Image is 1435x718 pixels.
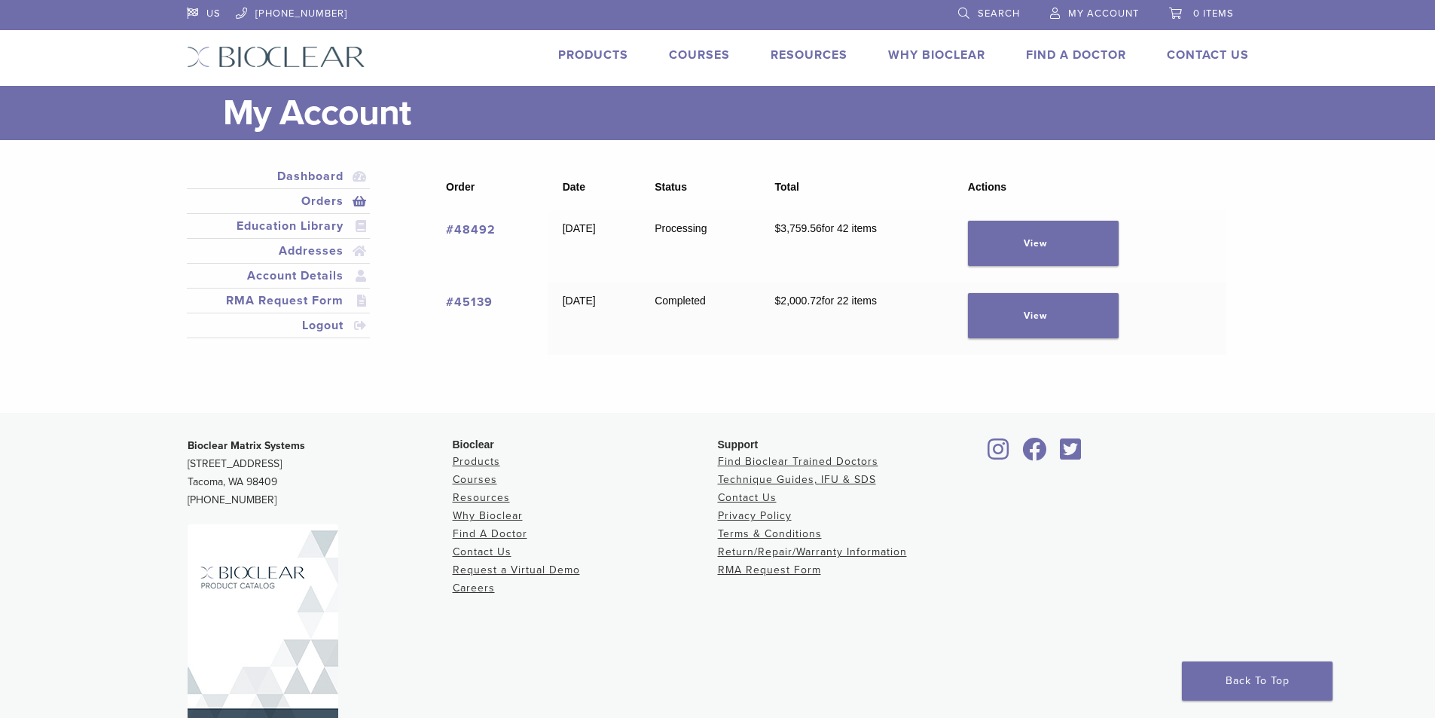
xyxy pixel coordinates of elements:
[718,509,792,522] a: Privacy Policy
[563,181,585,193] span: Date
[771,47,847,63] a: Resources
[1182,661,1333,701] a: Back To Top
[760,283,953,355] td: for 22 items
[718,455,878,468] a: Find Bioclear Trained Doctors
[453,473,497,486] a: Courses
[1068,8,1139,20] span: My Account
[775,181,799,193] span: Total
[968,221,1119,266] a: View order 48492
[718,545,907,558] a: Return/Repair/Warranty Information
[978,8,1020,20] span: Search
[190,167,368,185] a: Dashboard
[718,564,821,576] a: RMA Request Form
[718,527,822,540] a: Terms & Conditions
[453,527,527,540] a: Find A Doctor
[563,295,596,307] time: [DATE]
[1026,47,1126,63] a: Find A Doctor
[669,47,730,63] a: Courses
[190,292,368,310] a: RMA Request Form
[775,295,822,307] span: 2,000.72
[718,438,759,451] span: Support
[563,222,596,234] time: [DATE]
[190,192,368,210] a: Orders
[558,47,628,63] a: Products
[968,181,1006,193] span: Actions
[223,86,1249,140] h1: My Account
[968,293,1119,338] a: View order 45139
[453,545,511,558] a: Contact Us
[190,267,368,285] a: Account Details
[1055,447,1087,462] a: Bioclear
[446,181,475,193] span: Order
[446,222,496,237] a: View order number 48492
[188,439,305,452] strong: Bioclear Matrix Systems
[888,47,985,63] a: Why Bioclear
[775,222,781,234] span: $
[187,164,371,356] nav: Account pages
[190,316,368,335] a: Logout
[655,181,687,193] span: Status
[453,491,510,504] a: Resources
[453,455,500,468] a: Products
[453,509,523,522] a: Why Bioclear
[718,491,777,504] a: Contact Us
[453,438,494,451] span: Bioclear
[640,283,759,355] td: Completed
[775,222,822,234] span: 3,759.56
[718,473,876,486] a: Technique Guides, IFU & SDS
[1193,8,1234,20] span: 0 items
[1018,447,1052,462] a: Bioclear
[760,210,953,283] td: for 42 items
[190,242,368,260] a: Addresses
[775,295,781,307] span: $
[453,564,580,576] a: Request a Virtual Demo
[187,46,365,68] img: Bioclear
[1167,47,1249,63] a: Contact Us
[640,210,759,283] td: Processing
[983,447,1015,462] a: Bioclear
[453,582,495,594] a: Careers
[446,295,493,310] a: View order number 45139
[190,217,368,235] a: Education Library
[188,437,453,509] p: [STREET_ADDRESS] Tacoma, WA 98409 [PHONE_NUMBER]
